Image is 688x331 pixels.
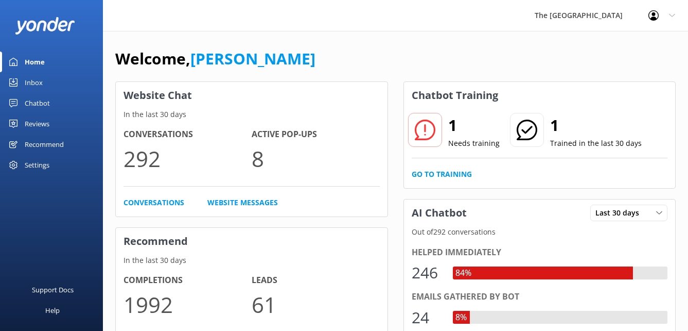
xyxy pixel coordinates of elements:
[124,287,252,322] p: 1992
[15,17,75,34] img: yonder-white-logo.png
[25,134,64,155] div: Recommend
[412,305,443,330] div: 24
[252,141,380,176] p: 8
[116,228,387,255] h3: Recommend
[25,113,49,134] div: Reviews
[252,274,380,287] h4: Leads
[207,197,278,208] a: Website Messages
[124,274,252,287] h4: Completions
[453,311,469,324] div: 8%
[124,141,252,176] p: 292
[404,226,676,238] p: Out of 292 conversations
[45,300,60,321] div: Help
[25,155,49,175] div: Settings
[115,46,315,71] h1: Welcome,
[116,255,387,266] p: In the last 30 days
[124,128,252,141] h4: Conversations
[412,246,668,259] div: Helped immediately
[25,72,43,93] div: Inbox
[25,52,45,72] div: Home
[412,260,443,285] div: 246
[412,169,472,180] a: Go to Training
[448,138,500,149] p: Needs training
[116,109,387,120] p: In the last 30 days
[124,197,184,208] a: Conversations
[252,287,380,322] p: 61
[404,200,474,226] h3: AI Chatbot
[32,279,74,300] div: Support Docs
[550,113,642,138] h2: 1
[25,93,50,113] div: Chatbot
[595,207,645,219] span: Last 30 days
[412,290,668,304] div: Emails gathered by bot
[453,267,474,280] div: 84%
[448,113,500,138] h2: 1
[404,82,506,109] h3: Chatbot Training
[116,82,387,109] h3: Website Chat
[550,138,642,149] p: Trained in the last 30 days
[190,48,315,69] a: [PERSON_NAME]
[252,128,380,141] h4: Active Pop-ups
